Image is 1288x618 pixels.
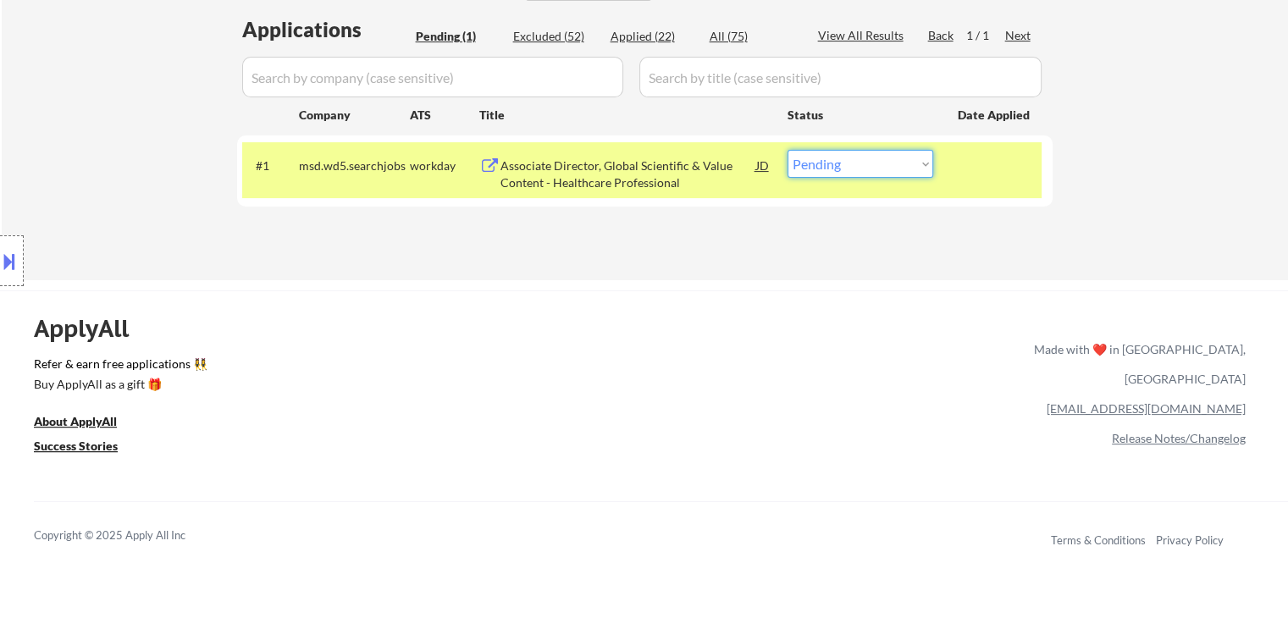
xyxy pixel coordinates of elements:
div: msd.wd5.searchjobs [299,157,410,174]
div: Next [1005,27,1032,44]
u: Success Stories [34,439,118,453]
a: Release Notes/Changelog [1112,431,1246,445]
div: workday [410,157,479,174]
a: Privacy Policy [1156,533,1224,547]
div: 1 / 1 [966,27,1005,44]
a: Refer & earn free applications 👯‍♀️ [34,358,680,376]
div: Copyright © 2025 Apply All Inc [34,527,229,544]
input: Search by company (case sensitive) [242,57,623,97]
div: Applications [242,19,410,40]
div: View All Results [818,27,909,44]
div: JD [755,150,771,180]
input: Search by title (case sensitive) [639,57,1042,97]
a: Success Stories [34,438,141,459]
div: Title [479,107,771,124]
u: About ApplyAll [34,414,117,428]
div: Excluded (52) [513,28,598,45]
div: All (75) [710,28,794,45]
div: Date Applied [958,107,1032,124]
div: ATS [410,107,479,124]
div: Back [928,27,955,44]
a: [EMAIL_ADDRESS][DOMAIN_NAME] [1047,401,1246,416]
a: About ApplyAll [34,413,141,434]
div: Made with ❤️ in [GEOGRAPHIC_DATA], [GEOGRAPHIC_DATA] [1027,334,1246,394]
div: Applied (22) [611,28,695,45]
div: Pending (1) [416,28,500,45]
div: Associate Director, Global Scientific & Value Content - Healthcare Professional [500,157,756,190]
a: Terms & Conditions [1051,533,1146,547]
div: Status [788,99,933,130]
div: Company [299,107,410,124]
